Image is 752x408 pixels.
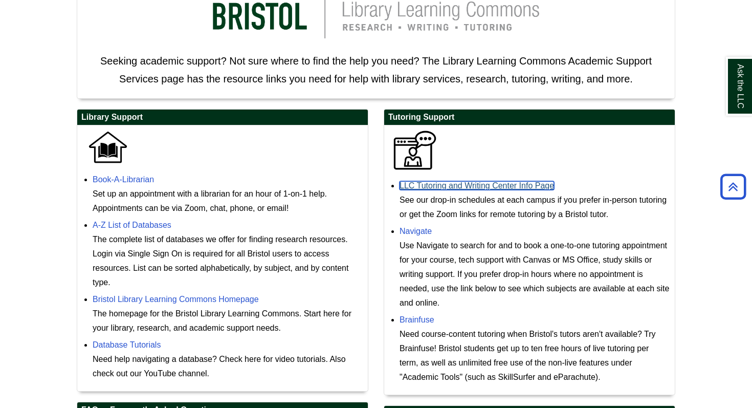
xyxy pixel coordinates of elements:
[400,327,670,384] div: Need course-content tutoring when Bristol's tutors aren't available? Try Brainfuse! Bristol stude...
[400,227,432,235] a: Navigate
[400,239,670,310] div: Use Navigate to search for and to book a one-to-one tutoring appointment for your course, tech su...
[93,307,363,335] div: The homepage for the Bristol Library Learning Commons. Start here for your library, research, and...
[384,110,675,125] h2: Tutoring Support
[400,193,670,222] div: See our drop-in schedules at each campus if you prefer in-person tutoring or get the Zoom links f...
[93,221,171,229] a: A-Z List of Databases
[93,295,259,304] a: Bristol Library Learning Commons Homepage
[93,187,363,216] div: Set up an appointment with a librarian for an hour of 1-on-1 help. Appointments can be via Zoom, ...
[100,55,652,84] span: Seeking academic support? Not sure where to find the help you need? The Library Learning Commons ...
[93,175,154,184] a: Book-A-Librarian
[93,352,363,381] div: Need help navigating a database? Check here for video tutorials. Also check out our YouTube channel.
[400,315,434,324] a: Brainfuse
[400,181,554,190] a: LLC Tutoring and Writing Center Info Page
[93,232,363,290] div: The complete list of databases we offer for finding research resources. Login via Single Sign On ...
[93,340,161,349] a: Database Tutorials
[717,180,749,194] a: Back to Top
[77,110,368,125] h2: Library Support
